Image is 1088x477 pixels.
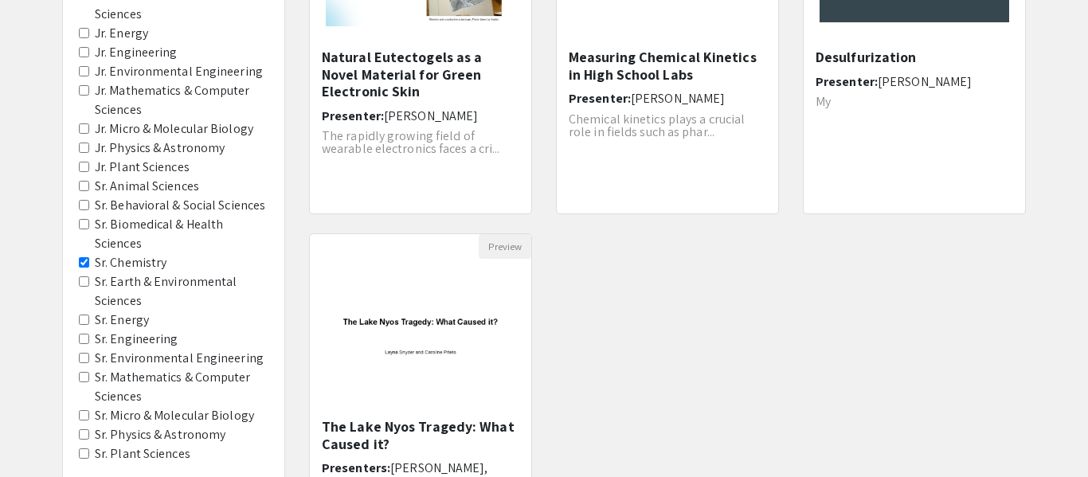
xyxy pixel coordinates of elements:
[95,62,263,81] label: Jr. Environmental Engineering
[95,119,253,139] label: Jr. Micro & Molecular Biology
[95,406,254,425] label: Sr. Micro & Molecular Biology
[95,253,166,272] label: Sr. Chemistry
[479,234,531,259] button: Preview
[95,425,225,444] label: Sr. Physics & Astronomy
[631,90,725,107] span: [PERSON_NAME]
[95,158,190,177] label: Jr. Plant Sciences
[816,74,1013,89] h6: Presenter:
[322,49,519,100] h5: Natural Eutectogels as a Novel Material for Green Electronic Skin
[322,108,519,123] h6: Presenter:
[95,368,268,406] label: Sr. Mathematics & Computer Sciences
[310,269,531,408] img: <p>The Lake Nyos Tragedy: What Caused it?</p>
[569,91,766,106] h6: Presenter:
[95,330,178,349] label: Sr. Engineering
[322,418,519,452] h5: The Lake Nyos Tragedy: What Caused it?
[322,127,500,157] span: The rapidly growing field of wearable electronics faces a cri...
[95,177,199,196] label: Sr. Animal Sciences
[816,49,1013,66] h5: Desulfurization
[95,81,268,119] label: Jr. Mathematics & Computer Sciences
[816,93,831,110] span: My
[95,43,178,62] label: Jr. Engineering
[95,215,268,253] label: Sr. Biomedical & Health Sciences
[95,196,265,215] label: Sr. Behavioral & Social Sciences
[95,272,268,311] label: Sr. Earth & Environmental Sciences
[95,311,149,330] label: Sr. Energy
[569,111,745,140] span: Chemical kinetics plays a crucial role in fields such as phar...
[95,349,264,368] label: Sr. Environmental Engineering
[95,139,225,158] label: Jr. Physics & Astronomy
[384,108,478,124] span: [PERSON_NAME]
[95,444,190,463] label: Sr. Plant Sciences
[878,73,972,90] span: [PERSON_NAME]
[12,405,68,465] iframe: Chat
[569,49,766,83] h5: Measuring Chemical Kinetics in High School Labs
[95,24,148,43] label: Jr. Energy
